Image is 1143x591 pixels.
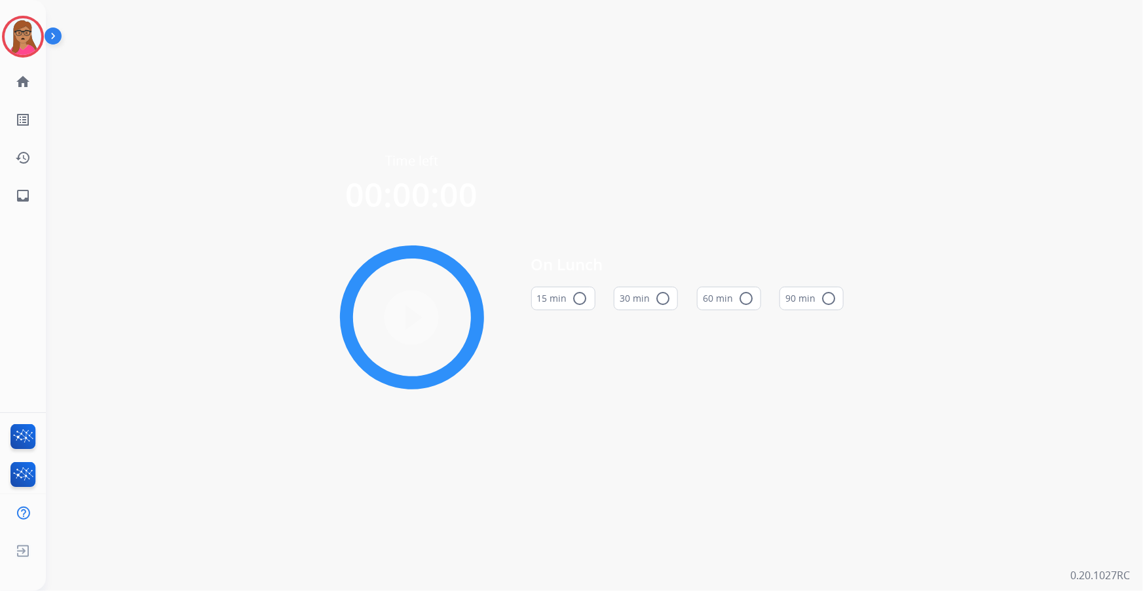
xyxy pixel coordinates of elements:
[1070,567,1130,583] p: 0.20.1027RC
[531,287,595,310] button: 15 min
[697,287,761,310] button: 60 min
[15,112,31,128] mat-icon: list_alt
[531,253,844,276] span: On Lunch
[15,150,31,166] mat-icon: history
[15,188,31,204] mat-icon: inbox
[5,18,41,55] img: avatar
[15,74,31,90] mat-icon: home
[655,291,671,306] mat-icon: radio_button_unchecked
[572,291,588,306] mat-icon: radio_button_unchecked
[821,291,836,306] mat-icon: radio_button_unchecked
[614,287,678,310] button: 30 min
[385,152,438,170] span: Time left
[779,287,844,310] button: 90 min
[346,172,478,217] span: 00:00:00
[738,291,754,306] mat-icon: radio_button_unchecked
